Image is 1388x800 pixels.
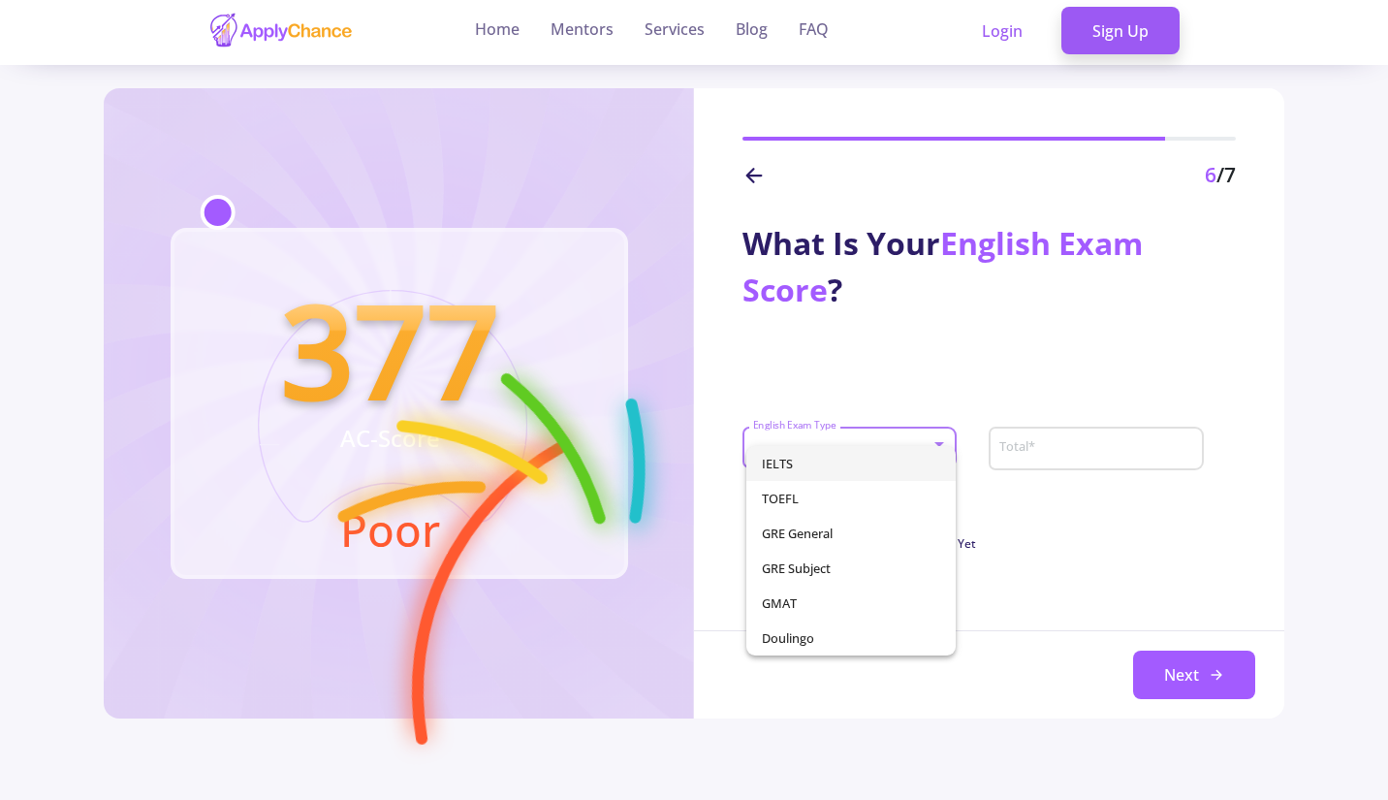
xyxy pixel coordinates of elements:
[762,481,940,516] span: TOEFL
[762,516,940,551] span: GRE General
[762,551,940,586] span: GRE Subject
[762,621,940,656] span: Doulingo
[762,446,940,481] span: IELTS
[762,586,940,621] span: GMAT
